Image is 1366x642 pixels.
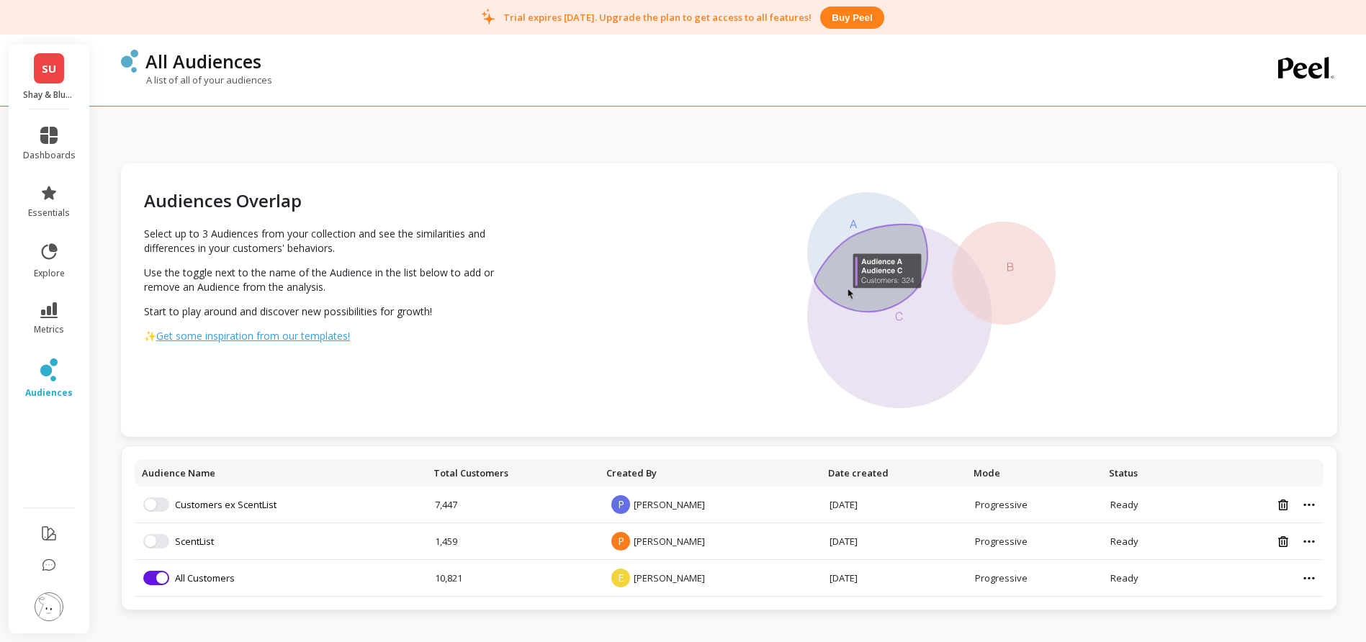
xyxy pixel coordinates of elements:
td: 7,447 [426,487,599,523]
span: explore [34,268,65,279]
img: header icon [121,50,138,73]
span: Get some inspiration from our templates! [156,329,350,343]
td: [DATE] [821,560,966,597]
span: [PERSON_NAME] [634,571,705,584]
p: A list of all of your audiences [121,73,272,86]
div: Ready [1110,498,1181,511]
td: [DATE] [821,523,966,560]
span: P [611,495,630,514]
div: Ready [1110,571,1181,584]
span: SU [42,60,56,77]
td: Progressive [966,523,1102,560]
td: [DATE] [821,487,966,523]
span: E [611,569,630,587]
span: essentials [28,207,70,219]
p: Start to play around and discover new possibilities for growth! [144,304,515,319]
p: Select up to 3 Audiences from your collection and see the similarities and differences in your cu... [144,227,515,256]
th: Toggle SortBy [426,459,599,487]
span: [PERSON_NAME] [634,535,705,548]
a: Customers ex ScentList [175,498,277,511]
td: 10,821 [426,560,599,597]
th: Toggle SortBy [1102,459,1190,487]
p: Use the toggle next to the name of the Audience in the list below to add or remove an Audience fr... [144,266,515,294]
img: profile picture [35,592,63,621]
p: Trial expires [DATE]. Upgrade the plan to get access to all features! [503,11,812,24]
th: Toggle SortBy [135,459,426,487]
img: svg+xml;base64,PHN2ZyB3aWR0aD0iMzMyIiBoZWlnaHQ9IjI4OCIgdmlld0JveD0iMCAwIDMzMiAyODgiIGZpbGw9Im5vbm... [807,192,1056,408]
span: [PERSON_NAME] [634,498,705,511]
a: ✨Get some inspiration from our templates! [144,329,515,343]
th: Toggle SortBy [966,459,1102,487]
td: 1,459 [426,523,599,560]
p: Shay & Blue UK [23,89,76,101]
h2: Audiences Overlap [144,189,515,212]
th: Toggle SortBy [599,459,821,487]
p: All Audiences [145,49,261,73]
th: Toggle SortBy [821,459,966,487]
div: Ready [1110,535,1181,548]
a: All Customers [175,571,235,584]
span: ✨ [144,329,156,343]
td: Progressive [966,487,1102,523]
a: ScentList [175,535,214,548]
button: Buy peel [820,6,884,29]
span: metrics [34,324,64,335]
td: Progressive [966,560,1102,597]
span: audiences [25,387,73,399]
span: P [611,532,630,551]
span: dashboards [23,150,76,161]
